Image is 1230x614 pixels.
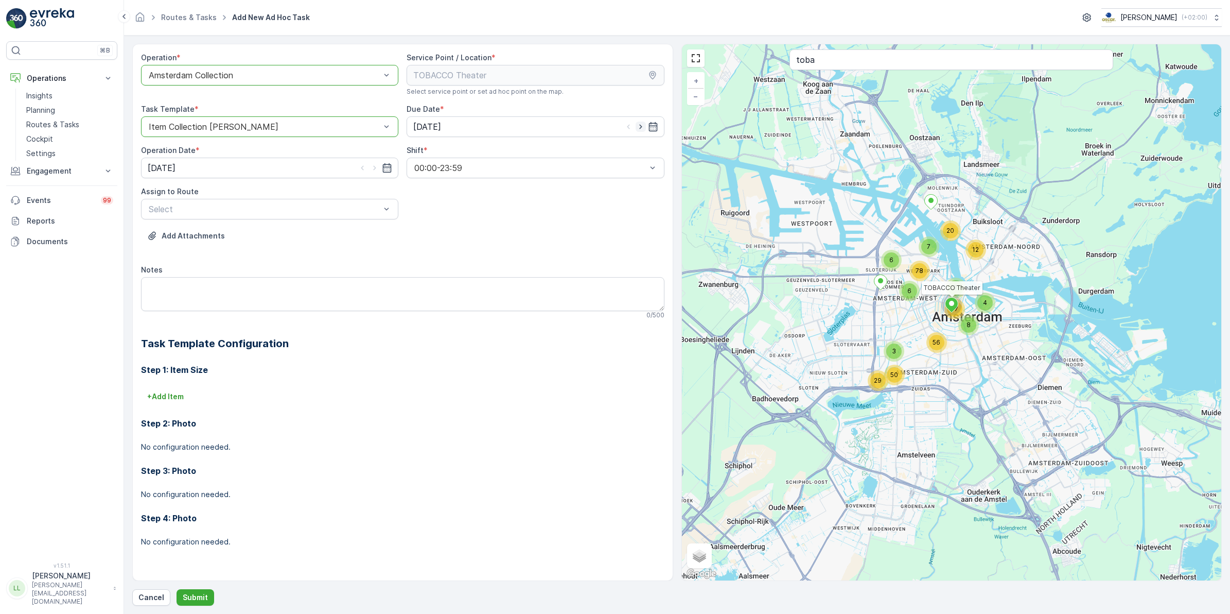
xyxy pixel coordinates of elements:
p: ⌘B [100,46,110,55]
span: 8 [967,321,971,329]
label: Operation [141,53,177,62]
p: Add Attachments [162,231,225,241]
a: Documents [6,231,117,252]
div: 56 [926,332,947,353]
img: logo_light-DOdMpM7g.png [30,8,74,29]
img: basis-logo_rgb2x.png [1101,12,1116,23]
input: TOBACCO Theater [407,65,664,86]
div: 7 [919,236,939,257]
a: Open this area in Google Maps (opens a new window) [684,567,718,581]
span: 56 [933,338,940,346]
span: 78 [916,267,923,275]
p: Planning [26,105,55,115]
span: Add New Ad Hoc Task [230,12,312,23]
p: 0 / 500 [646,311,664,319]
p: + Add Item [147,391,184,402]
p: Cockpit [26,134,53,144]
a: Zoom In [688,73,704,89]
div: 78 [909,261,930,281]
p: No configuration needed. [141,442,664,452]
button: Submit [177,589,214,606]
span: 7 [927,243,930,250]
div: 4 [975,293,995,313]
p: [PERSON_NAME] [1120,12,1178,23]
img: Google [684,567,718,581]
span: v 1.51.1 [6,562,117,569]
span: 29 [874,377,882,384]
p: Routes & Tasks [26,120,79,130]
span: 50 [890,371,898,379]
h3: Step 4: Photo [141,512,664,524]
div: 20 [940,220,961,241]
a: Homepage [134,15,146,24]
label: Operation Date [141,146,196,155]
div: 7 [945,278,966,298]
button: Upload File [141,228,231,244]
label: Task Template [141,105,195,113]
button: +Add Item [141,388,190,405]
p: Events [27,195,95,206]
button: LL[PERSON_NAME][PERSON_NAME][EMAIL_ADDRESS][DOMAIN_NAME] [6,571,117,606]
p: Operations [27,73,97,83]
span: 3 [892,347,896,355]
p: Engagement [27,166,97,176]
label: Shift [407,146,424,155]
label: Service Point / Location [407,53,491,62]
a: Insights [22,89,117,103]
a: Planning [22,103,117,117]
span: 7 [954,284,957,292]
label: Assign to Route [141,187,199,196]
span: 12 [972,246,979,253]
span: − [693,92,698,100]
p: 99 [103,196,111,204]
p: Submit [183,592,208,603]
p: ( +02:00 ) [1182,13,1207,22]
a: View Fullscreen [688,50,704,66]
p: [PERSON_NAME][EMAIL_ADDRESS][DOMAIN_NAME] [32,581,108,606]
button: Engagement [6,161,117,181]
input: dd/mm/yyyy [141,158,398,178]
a: Settings [22,146,117,161]
span: 6 [907,287,911,295]
div: 6 [899,281,920,301]
p: Documents [27,236,113,247]
input: dd/mm/yyyy [407,116,664,137]
a: Layers [688,544,711,567]
a: Events99 [6,190,117,211]
div: LL [9,580,25,596]
button: Cancel [132,589,170,606]
p: No configuration needed. [141,537,664,547]
button: [PERSON_NAME](+02:00) [1101,8,1222,27]
a: Routes & Tasks [161,13,217,22]
span: 4 [983,299,987,306]
img: logo [6,8,27,29]
span: 20 [946,227,954,234]
span: + [694,76,698,85]
h3: Step 3: Photo [141,465,664,477]
a: Routes & Tasks [22,117,117,132]
a: Reports [6,211,117,231]
div: 3 [884,341,904,362]
button: Operations [6,68,117,89]
div: 50 [884,365,905,385]
p: Reports [27,216,113,226]
div: 8 [958,315,979,335]
span: 6 [889,256,893,264]
div: 6 [881,250,902,270]
p: [PERSON_NAME] [32,571,108,581]
label: Due Date [407,105,440,113]
h2: Task Template Configuration [141,336,664,351]
p: Insights [26,91,52,101]
p: Select [149,203,380,215]
span: Select service point or set ad hoc point on the map. [407,88,564,96]
div: 12 [965,240,986,260]
p: Cancel [138,592,164,603]
input: Search address or service points [789,49,1113,70]
a: Zoom Out [688,89,704,104]
a: Cockpit [22,132,117,146]
label: Notes [141,265,163,274]
div: 29 [868,370,888,391]
p: No configuration needed. [141,489,664,500]
h3: Step 1: Item Size [141,364,664,376]
h3: Step 2: Photo [141,417,664,430]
